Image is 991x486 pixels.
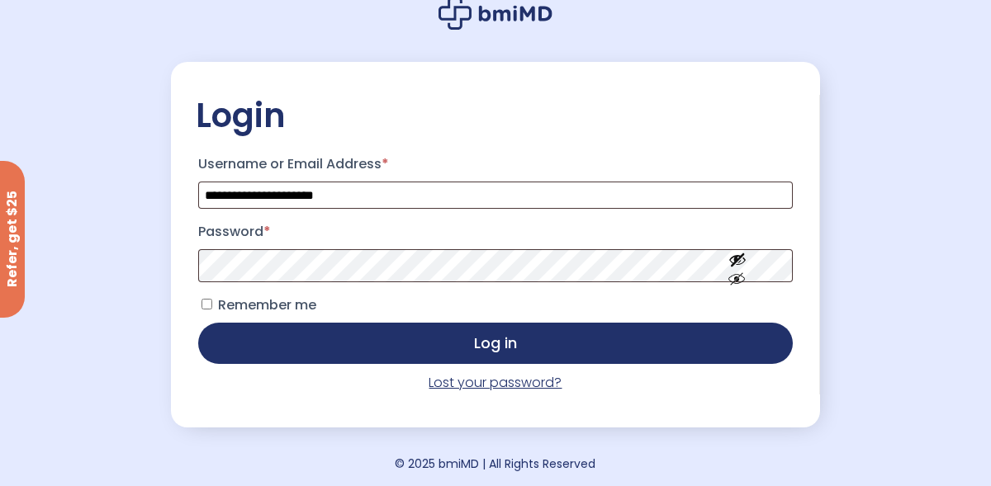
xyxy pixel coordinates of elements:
label: Username or Email Address [198,151,793,177]
button: Show password [691,238,784,295]
label: Password [198,219,793,245]
input: Remember me [202,299,212,309]
div: © 2025 bmiMD | All Rights Reserved [395,452,595,475]
span: Remember me [218,295,316,314]
button: Log in [198,323,793,364]
h2: Login [196,95,795,136]
a: Lost your password? [429,373,562,392]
